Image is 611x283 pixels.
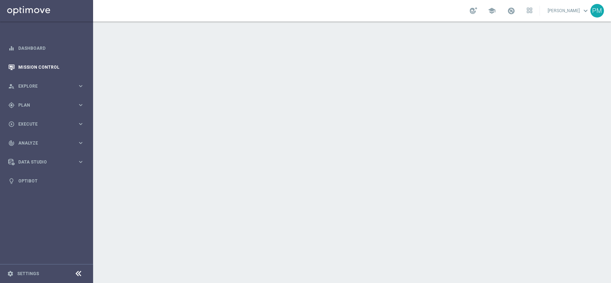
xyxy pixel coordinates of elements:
i: keyboard_arrow_right [77,121,84,127]
i: keyboard_arrow_right [77,102,84,108]
button: play_circle_outline Execute keyboard_arrow_right [8,121,84,127]
div: Data Studio [8,159,77,165]
i: equalizer [8,45,15,52]
div: Plan [8,102,77,108]
a: Settings [17,272,39,276]
div: Analyze [8,140,77,146]
button: lightbulb Optibot [8,178,84,184]
i: person_search [8,83,15,89]
div: Optibot [8,171,84,190]
span: Plan [18,103,77,107]
span: keyboard_arrow_down [582,7,590,15]
i: lightbulb [8,178,15,184]
i: keyboard_arrow_right [77,140,84,146]
div: PM [590,4,604,18]
div: Execute [8,121,77,127]
i: keyboard_arrow_right [77,158,84,165]
button: person_search Explore keyboard_arrow_right [8,83,84,89]
div: Explore [8,83,77,89]
span: Analyze [18,141,77,145]
div: Dashboard [8,39,84,58]
a: [PERSON_NAME]keyboard_arrow_down [547,5,590,16]
i: gps_fixed [8,102,15,108]
span: school [488,7,496,15]
i: play_circle_outline [8,121,15,127]
span: Execute [18,122,77,126]
div: Mission Control [8,58,84,77]
button: Mission Control [8,64,84,70]
button: Data Studio keyboard_arrow_right [8,159,84,165]
span: Explore [18,84,77,88]
a: Optibot [18,171,84,190]
i: settings [7,270,14,277]
button: gps_fixed Plan keyboard_arrow_right [8,102,84,108]
i: keyboard_arrow_right [77,83,84,89]
button: track_changes Analyze keyboard_arrow_right [8,140,84,146]
span: Data Studio [18,160,77,164]
a: Dashboard [18,39,84,58]
i: track_changes [8,140,15,146]
button: equalizer Dashboard [8,45,84,51]
a: Mission Control [18,58,84,77]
